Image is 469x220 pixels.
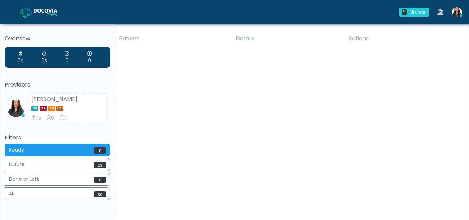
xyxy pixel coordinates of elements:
img: Viral Patel [452,7,462,18]
span: TN [48,106,55,111]
button: All30 [5,187,110,200]
span: CA [31,106,38,111]
button: Done or Left0 [5,173,110,186]
div: Average Review Time [41,50,47,64]
button: Open LiveChat chat widget [6,3,26,24]
img: Docovia [34,9,68,16]
div: Exams Completed [47,115,54,122]
img: Viral Patel [7,100,25,117]
span: 0 [94,147,106,154]
th: Patient [115,30,232,47]
div: 0 [402,9,407,15]
span: 29 [94,162,106,168]
a: 0 All clear! [395,5,433,19]
a: Docovia [20,1,68,23]
h5: Filters [5,135,110,141]
strong: [PERSON_NAME] [31,95,77,103]
div: Basic example [5,144,110,202]
th: Actions [344,30,463,47]
h5: Overview [5,35,110,42]
th: Details [232,30,344,47]
span: GA [40,106,47,111]
span: 30 [94,191,106,197]
div: All clear! [409,9,426,15]
span: [GEOGRAPHIC_DATA] [56,106,63,111]
div: Exams Completed [65,50,69,64]
div: Extended Exams [60,115,67,122]
h5: Providers [5,82,110,88]
div: Average Wait Time [18,50,23,64]
button: Ready0 [5,144,110,156]
img: Docovia [20,7,32,18]
button: Future29 [5,158,110,171]
div: Extended Exams [87,50,92,64]
div: Average Review Time [31,115,41,122]
span: 0 [94,177,106,183]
